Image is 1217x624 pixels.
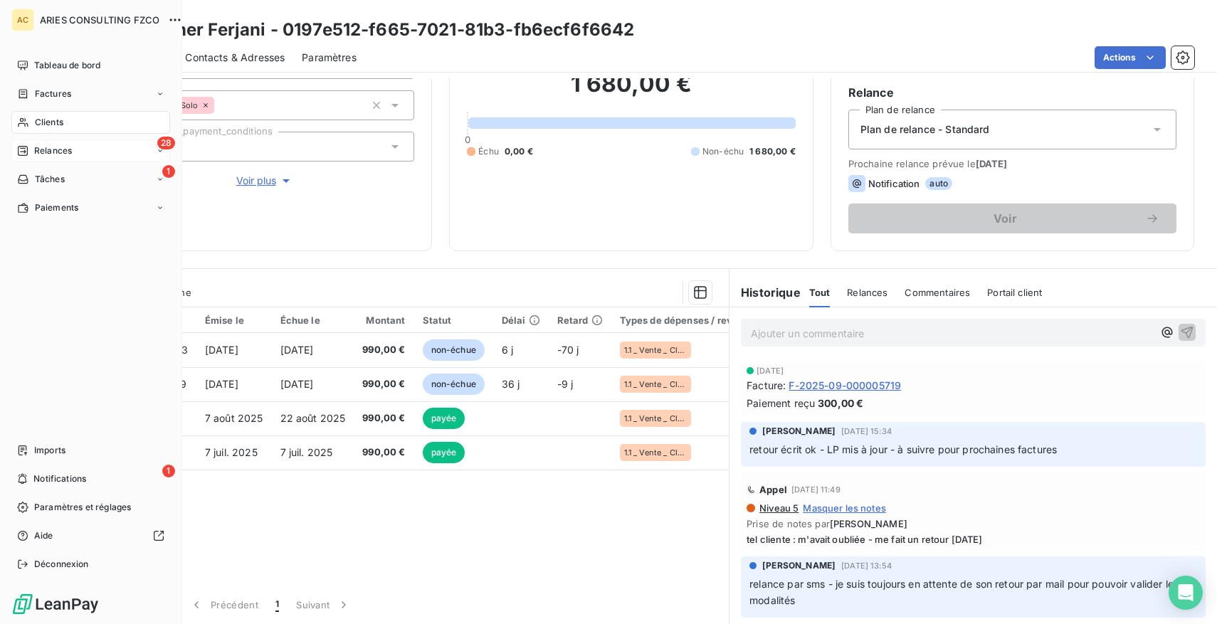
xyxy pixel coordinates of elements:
[11,9,34,31] div: AC
[478,145,499,158] span: Échu
[162,165,175,178] span: 1
[205,344,238,356] span: [DATE]
[34,144,72,157] span: Relances
[236,174,293,188] span: Voir plus
[34,529,53,542] span: Aide
[423,442,465,463] span: payée
[35,201,78,214] span: Paiements
[423,408,465,429] span: payée
[848,84,1176,101] h6: Relance
[841,561,892,570] span: [DATE] 13:54
[1169,576,1203,610] div: Open Intercom Messenger
[818,396,863,411] span: 300,00 €
[557,344,579,356] span: -70 j
[35,116,63,129] span: Clients
[557,378,574,390] span: -9 j
[362,411,405,425] span: 990,00 €
[35,173,65,186] span: Tâches
[34,59,100,72] span: Tableau de bord
[809,287,831,298] span: Tout
[762,425,836,438] span: [PERSON_NAME]
[11,524,170,547] a: Aide
[557,314,603,326] div: Retard
[275,598,279,612] span: 1
[624,448,687,457] span: 1.1 _ Vente _ Clients
[758,502,799,514] span: Niveau 5
[280,378,314,390] span: [DATE]
[362,445,405,460] span: 990,00 €
[423,314,485,326] div: Statut
[848,203,1176,233] button: Voir
[162,465,175,477] span: 1
[34,501,131,514] span: Paramètres et réglages
[33,472,86,485] span: Notifications
[423,374,485,395] span: non-échue
[976,158,1008,169] span: [DATE]
[362,377,405,391] span: 990,00 €
[847,287,887,298] span: Relances
[841,427,892,435] span: [DATE] 15:34
[747,396,815,411] span: Paiement reçu
[762,559,836,572] span: [PERSON_NAME]
[624,414,687,423] span: 1.1 _ Vente _ Clients
[502,378,520,390] span: 36 j
[288,590,359,620] button: Suivant
[749,145,796,158] span: 1 680,00 €
[280,446,333,458] span: 7 juil. 2025
[860,122,990,137] span: Plan de relance - Standard
[747,534,1200,545] span: tel cliente : m'avait oubliée - me fait un retour [DATE]
[185,51,285,65] span: Contacts & Adresses
[759,484,787,495] span: Appel
[830,518,907,529] span: [PERSON_NAME]
[789,378,901,393] span: F-2025-09-000005719
[749,443,1057,455] span: retour écrit ok - LP mis à jour - à suivre pour prochaines factures
[729,284,801,301] h6: Historique
[925,177,952,190] span: auto
[214,99,226,112] input: Ajouter une valeur
[702,145,744,158] span: Non-échu
[620,314,755,326] div: Types de dépenses / revenus
[35,88,71,100] span: Factures
[157,137,175,149] span: 28
[302,51,357,65] span: Paramètres
[423,339,485,361] span: non-échue
[267,590,288,620] button: 1
[624,346,687,354] span: 1.1 _ Vente _ Clients
[791,485,841,494] span: [DATE] 11:49
[205,412,263,424] span: 7 août 2025
[205,378,238,390] span: [DATE]
[11,593,100,615] img: Logo LeanPay
[1095,46,1166,69] button: Actions
[205,314,263,326] div: Émise le
[848,158,1176,169] span: Prochaine relance prévue le
[467,70,795,112] h2: 1 680,00 €
[868,178,920,189] span: Notification
[502,344,513,356] span: 6 j
[757,366,784,375] span: [DATE]
[865,213,1145,224] span: Voir
[34,558,89,571] span: Déconnexion
[747,378,786,393] span: Facture :
[362,314,405,326] div: Montant
[505,145,533,158] span: 0,00 €
[280,412,346,424] span: 22 août 2025
[181,590,267,620] button: Précédent
[803,502,886,514] span: Masquer les notes
[747,518,1200,529] span: Prise de notes par
[362,343,405,357] span: 990,00 €
[280,344,314,356] span: [DATE]
[502,314,540,326] div: Délai
[34,444,65,457] span: Imports
[40,14,159,26] span: ARIES CONSULTING FZCO
[749,578,1181,606] span: relance par sms - je suis toujours en attente de son retour par mail pour pouvoir valider les mod...
[280,314,346,326] div: Échue le
[465,134,470,145] span: 0
[905,287,970,298] span: Commentaires
[624,380,687,388] span: 1.1 _ Vente _ Clients
[987,287,1042,298] span: Portail client
[115,173,414,189] button: Voir plus
[125,17,634,43] h3: Kaouther Ferjani - 0197e512-f665-7021-81b3-fb6ecf6f6642
[205,446,258,458] span: 7 juil. 2025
